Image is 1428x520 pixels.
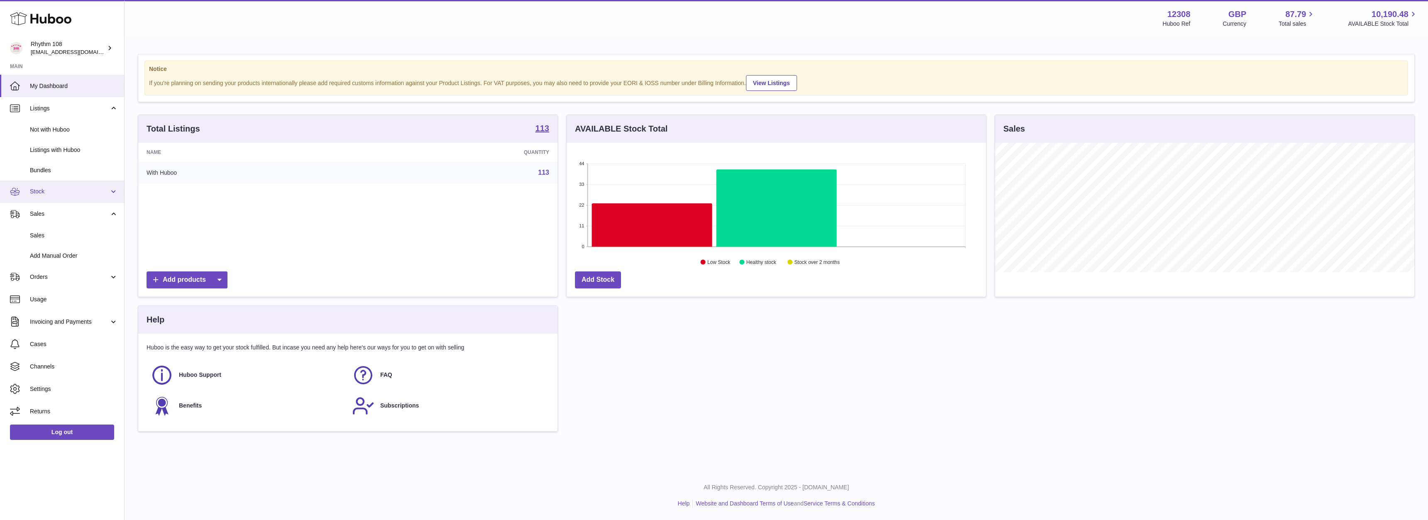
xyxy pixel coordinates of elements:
div: Rhythm 108 [31,40,105,56]
a: Huboo Support [151,364,344,386]
a: Add products [147,271,227,288]
span: Stock [30,188,109,195]
text: 11 [579,223,584,228]
p: All Rights Reserved. Copyright 2025 - [DOMAIN_NAME] [131,483,1421,491]
th: Quantity [359,143,558,162]
span: [EMAIL_ADDRESS][DOMAIN_NAME] [31,49,122,55]
span: Usage [30,295,118,303]
a: 113 [538,169,549,176]
span: Sales [30,210,109,218]
a: FAQ [352,364,545,386]
a: 10,190.48 AVAILABLE Stock Total [1348,9,1418,28]
span: Listings with Huboo [30,146,118,154]
strong: 12308 [1167,9,1191,20]
a: Add Stock [575,271,621,288]
strong: 113 [535,124,549,132]
h3: Help [147,314,164,325]
span: 10,190.48 [1372,9,1408,20]
img: internalAdmin-12308@internal.huboo.com [10,42,22,54]
a: Help [678,500,690,507]
text: 0 [582,244,584,249]
a: 87.79 Total sales [1279,9,1316,28]
text: 44 [579,161,584,166]
span: Returns [30,408,118,415]
strong: Notice [149,65,1404,73]
span: Listings [30,105,109,112]
th: Name [138,143,359,162]
h3: Sales [1003,123,1025,134]
span: Settings [30,385,118,393]
h3: AVAILABLE Stock Total [575,123,668,134]
text: Low Stock [707,259,731,265]
span: Add Manual Order [30,252,118,260]
span: Cases [30,340,118,348]
td: With Huboo [138,162,359,183]
span: Huboo Support [179,371,221,379]
a: Service Terms & Conditions [804,500,875,507]
strong: GBP [1228,9,1246,20]
div: If you're planning on sending your products internationally please add required customs informati... [149,74,1404,91]
a: Website and Dashboard Terms of Use [696,500,794,507]
text: Healthy stock [746,259,777,265]
p: Huboo is the easy way to get your stock fulfilled. But incase you need any help here's our ways f... [147,344,549,352]
div: Currency [1223,20,1247,28]
span: Channels [30,363,118,371]
a: Benefits [151,395,344,417]
span: Bundles [30,166,118,174]
a: Subscriptions [352,395,545,417]
span: AVAILABLE Stock Total [1348,20,1418,28]
a: 113 [535,124,549,134]
li: and [693,500,875,508]
span: Not with Huboo [30,126,118,134]
text: 22 [579,203,584,208]
span: 87.79 [1285,9,1306,20]
text: 33 [579,182,584,187]
span: FAQ [380,371,392,379]
span: My Dashboard [30,82,118,90]
span: Subscriptions [380,402,419,410]
div: Huboo Ref [1163,20,1191,28]
a: View Listings [746,75,797,91]
span: Total sales [1279,20,1316,28]
text: Stock over 2 months [795,259,840,265]
h3: Total Listings [147,123,200,134]
span: Benefits [179,402,202,410]
a: Log out [10,425,114,439]
span: Invoicing and Payments [30,318,109,326]
span: Orders [30,273,109,281]
span: Sales [30,232,118,239]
